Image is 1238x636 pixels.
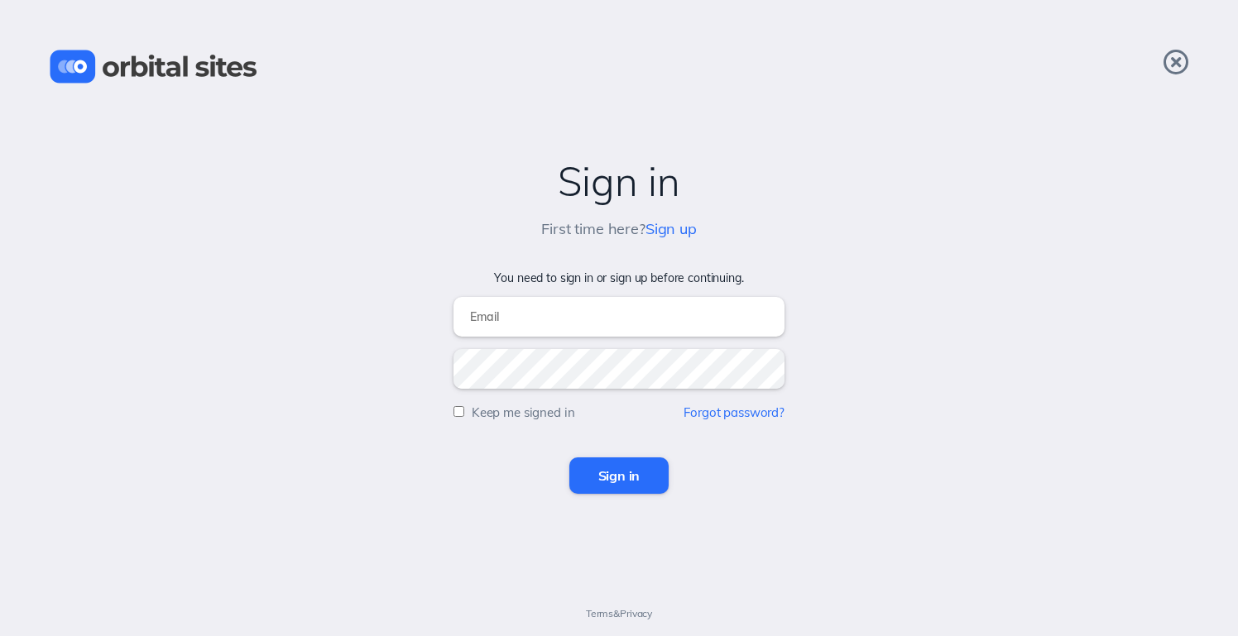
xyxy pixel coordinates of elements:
input: Email [453,297,785,337]
h2: Sign in [17,159,1221,204]
a: Terms [586,607,613,619]
a: Privacy [620,607,652,619]
label: Keep me signed in [472,404,575,420]
input: Sign in [569,457,669,494]
a: Sign up [645,219,697,238]
form: You need to sign in or sign up before continuing. [17,271,1221,494]
h5: First time here? [541,221,697,238]
img: Orbital Sites Logo [50,50,257,84]
a: Forgot password? [684,404,785,420]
